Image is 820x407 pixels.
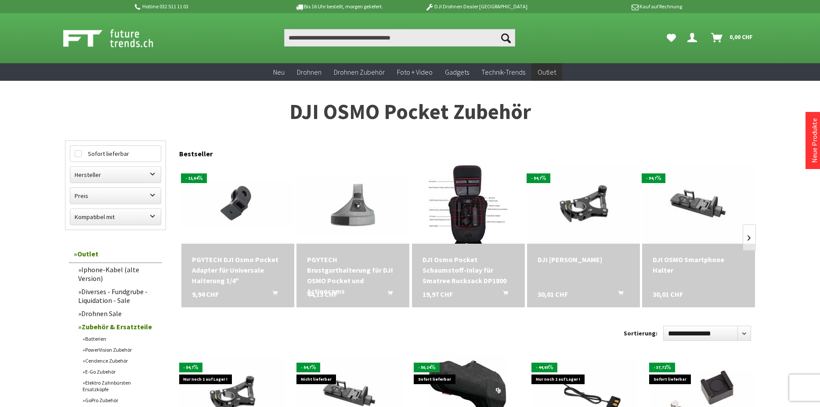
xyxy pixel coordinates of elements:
[653,254,744,275] a: DJI OSMO Smartphone Halter 30,01 CHF
[179,140,755,162] div: Bestseller
[408,1,545,12] p: DJI Drohnen Dealer [GEOGRAPHIC_DATA]
[538,254,629,265] div: DJI [PERSON_NAME]
[497,29,515,47] button: Suchen
[134,1,271,12] p: Hotline 032 511 11 03
[545,1,682,12] p: Kauf auf Rechnung
[70,209,161,225] label: Kompatibel mit
[538,254,629,265] a: DJI [PERSON_NAME] 30,01 CHF In den Warenkorb
[63,27,173,49] img: Shop Futuretrends - zur Startseite wechseln
[684,29,704,47] a: Dein Konto
[291,63,328,81] a: Drohnen
[74,320,162,333] a: Zubehör & Ersatzteile
[642,166,755,241] img: DJI OSMO Smartphone Halter
[397,68,433,76] span: Foto + Video
[481,68,525,76] span: Technik-Trends
[492,289,513,300] button: In den Warenkorb
[307,254,399,296] a: PGYTECH Brustgurthalterung für DJI OSMO Pocket und Actioncams 44,13 CHF In den Warenkorb
[445,68,469,76] span: Gadgets
[377,289,398,300] button: In den Warenkorb
[730,30,753,44] span: 0,00 CHF
[192,254,284,286] a: PGYTECH DJI Osmo Pocket Adapter für Universale Halterung 1/4" 9,94 CHF In den Warenkorb
[181,182,294,226] img: PGYTECH DJI Osmo Pocket Adapter für Universale Halterung 1/4"
[607,289,629,300] button: In den Warenkorb
[69,245,162,263] a: Outlet
[78,333,162,344] a: Batterien
[297,68,321,76] span: Drohnen
[78,355,162,366] a: Cendence Zubehör
[307,254,399,296] div: PGYTECH Brustgurthalterung für DJI OSMO Pocket und Actioncams
[273,68,285,76] span: Neu
[65,101,755,123] h1: DJI OSMO Pocket Zubehör
[624,326,657,340] label: Sortierung:
[810,118,819,163] a: Neue Produkte
[653,289,683,299] span: 30,01 CHF
[78,395,162,406] a: GoPro Zubehör
[296,175,409,234] img: PGYTECH Brustgurthalterung für DJI OSMO Pocket und Actioncams
[78,366,162,377] a: E-Go Zubehör
[271,1,408,12] p: Bis 16 Uhr bestellt, morgen geliefert.
[262,289,283,300] button: In den Warenkorb
[78,344,162,355] a: PowerVision Zubehör
[70,188,161,204] label: Preis
[307,289,337,299] span: 44,13 CHF
[78,377,162,395] a: Elektro Zahnbürsten Ersatzköpfe
[334,68,385,76] span: Drohnen Zubehör
[74,285,162,307] a: Diverses - Fundgrube - Liquidation - Sale
[74,307,162,320] a: Drohnen Sale
[70,146,161,162] label: Sofort lieferbar
[475,63,531,81] a: Technik-Trends
[74,263,162,285] a: Iphone-Kabel (alte Version)
[429,165,508,244] img: DJI Osmo Pocket Schaumstoff-Inlay für Smatree Rucksack DP1800
[439,63,475,81] a: Gadgets
[538,289,568,299] span: 30,01 CHF
[662,29,680,47] a: Meine Favoriten
[391,63,439,81] a: Foto + Video
[423,254,514,286] a: DJI Osmo Pocket Schaumstoff-Inlay für Smatree Rucksack DP1800 19,97 CHF In den Warenkorb
[527,166,640,241] img: DJI OSMO Fahrradhalter
[328,63,391,81] a: Drohnen Zubehör
[192,254,284,286] div: PGYTECH DJI Osmo Pocket Adapter für Universale Halterung 1/4"
[70,167,161,183] label: Hersteller
[284,29,515,47] input: Produkt, Marke, Kategorie, EAN, Artikelnummer…
[538,68,556,76] span: Outlet
[708,29,757,47] a: Warenkorb
[423,289,453,299] span: 19,97 CHF
[267,63,291,81] a: Neu
[653,254,744,275] div: DJI OSMO Smartphone Halter
[531,63,562,81] a: Outlet
[192,289,219,299] span: 9,94 CHF
[423,254,514,286] div: DJI Osmo Pocket Schaumstoff-Inlay für Smatree Rucksack DP1800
